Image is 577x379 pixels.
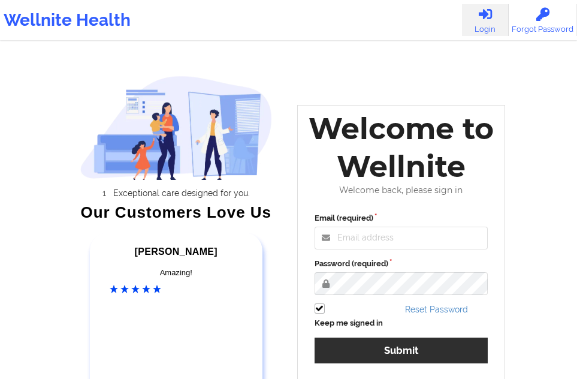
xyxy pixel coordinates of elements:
a: Forgot Password [509,4,577,36]
input: Email address [315,227,488,249]
a: Login [462,4,509,36]
label: Password (required) [315,258,488,270]
div: Welcome back, please sign in [306,185,497,195]
div: Welcome to Wellnite [306,110,497,185]
button: Submit [315,338,488,363]
div: Amazing! [110,267,243,279]
label: Email (required) [315,212,488,224]
a: Reset Password [405,305,468,314]
span: [PERSON_NAME] [135,246,217,257]
li: Exceptional care designed for you. [91,188,272,198]
div: Our Customers Love Us [80,206,272,218]
label: Keep me signed in [315,317,383,329]
img: wellnite-auth-hero_200.c722682e.png [80,76,272,180]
